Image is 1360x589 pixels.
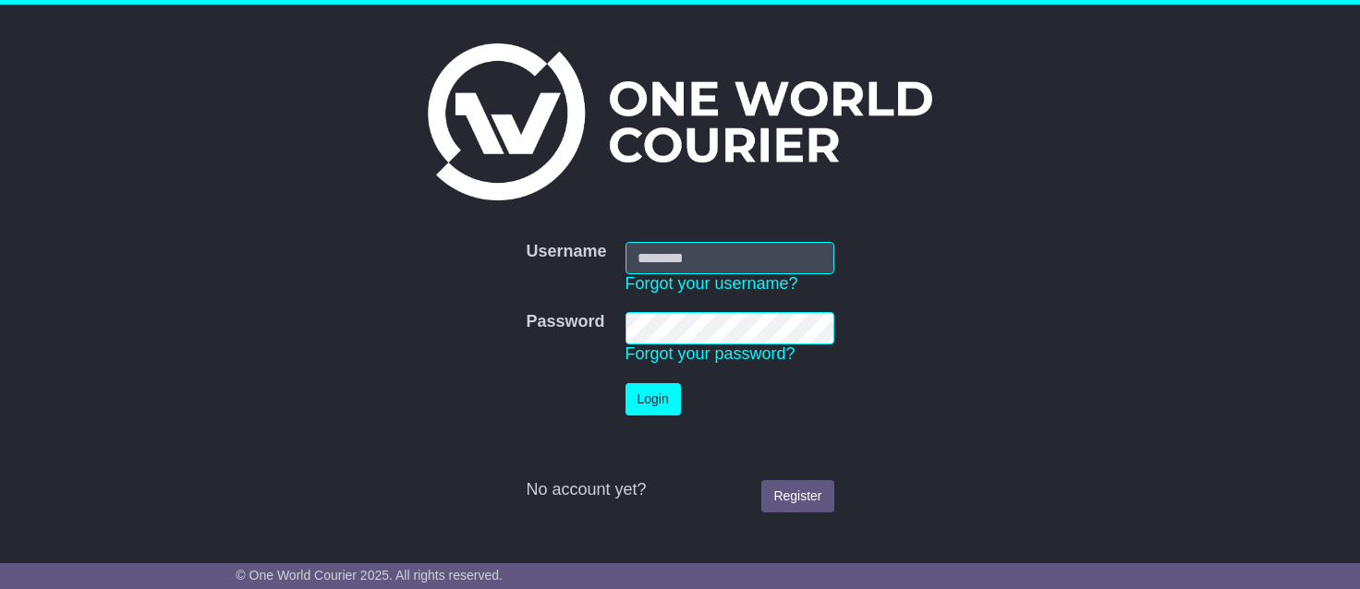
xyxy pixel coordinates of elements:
[625,383,681,415] button: Login
[526,312,604,332] label: Password
[761,480,833,512] a: Register
[526,480,833,500] div: No account yet?
[428,43,932,200] img: One World
[625,344,795,363] a: Forgot your password?
[526,242,606,262] label: Username
[625,274,798,293] a: Forgot your username?
[236,568,503,583] span: © One World Courier 2025. All rights reserved.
